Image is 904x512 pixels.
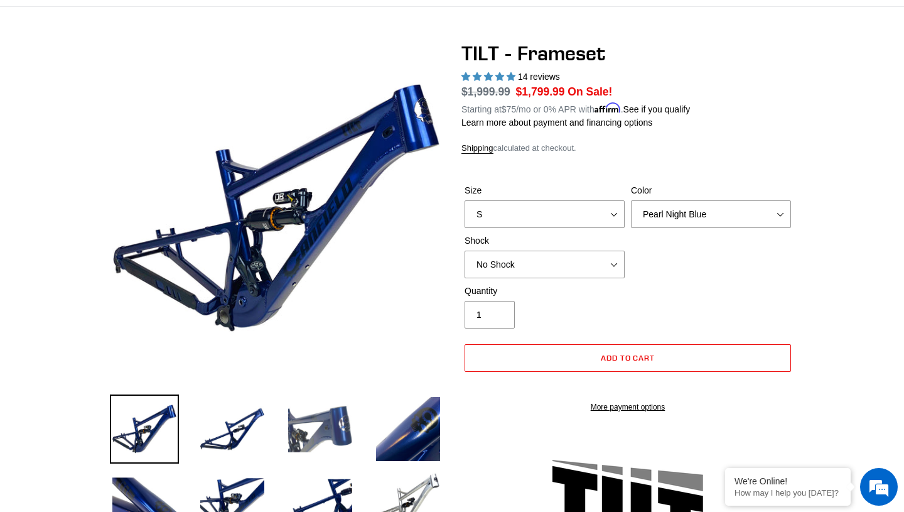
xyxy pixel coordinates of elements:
[595,102,621,113] span: Affirm
[110,395,179,464] img: Load image into Gallery viewer, TILT - Frameset
[461,41,794,65] h1: TILT - Frameset
[502,104,516,114] span: $75
[465,184,625,197] label: Size
[461,143,493,154] a: Shipping
[734,476,841,486] div: We're Online!
[623,104,691,114] a: See if you qualify - Learn more about Affirm Financing (opens in modal)
[461,72,518,82] span: 5.00 stars
[461,85,510,98] s: $1,999.99
[461,117,652,128] a: Learn more about payment and financing options
[374,395,443,464] img: Load image into Gallery viewer, TILT - Frameset
[461,100,690,116] p: Starting at /mo or 0% APR with .
[568,84,612,100] span: On Sale!
[631,184,791,197] label: Color
[601,353,655,362] span: Add to cart
[461,142,794,155] div: calculated at checkout.
[516,85,565,98] span: $1,799.99
[198,395,267,464] img: Load image into Gallery viewer, TILT - Frameset
[518,72,560,82] span: 14 reviews
[734,488,841,498] p: How may I help you today?
[465,234,625,248] label: Shock
[465,285,625,298] label: Quantity
[465,344,791,372] button: Add to cart
[465,401,791,413] a: More payment options
[286,395,355,464] img: Load image into Gallery viewer, TILT - Frameset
